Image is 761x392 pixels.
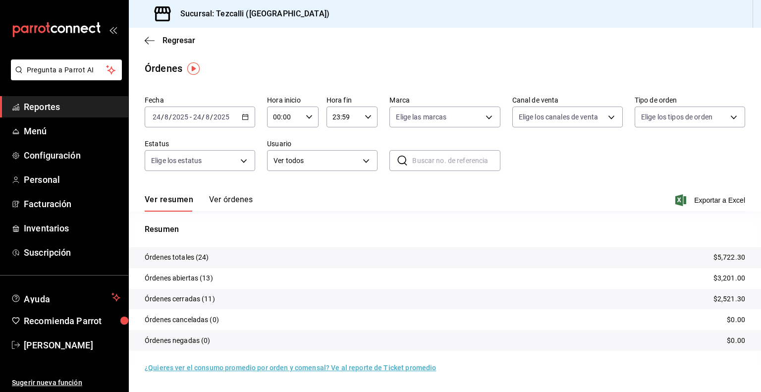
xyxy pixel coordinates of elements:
[267,97,319,104] label: Hora inicio
[727,336,745,346] p: $0.00
[24,100,120,113] span: Reportes
[12,378,120,388] span: Sugerir nueva función
[713,294,745,304] p: $2,521.30
[326,97,378,104] label: Hora fin
[109,26,117,34] button: open_drawer_menu
[145,294,215,304] p: Órdenes cerradas (11)
[169,113,172,121] span: /
[163,36,195,45] span: Regresar
[677,194,745,206] button: Exportar a Excel
[24,222,120,235] span: Inventarios
[24,291,108,303] span: Ayuda
[635,97,745,104] label: Tipo de orden
[172,8,329,20] h3: Sucursal: Tezcalli ([GEOGRAPHIC_DATA])
[519,112,598,122] span: Elige los canales de venta
[164,113,169,121] input: --
[145,140,255,147] label: Estatus
[512,97,623,104] label: Canal de venta
[145,336,211,346] p: Órdenes negadas (0)
[389,97,500,104] label: Marca
[145,315,219,325] p: Órdenes canceladas (0)
[213,113,230,121] input: ----
[24,338,120,352] span: [PERSON_NAME]
[193,113,202,121] input: --
[187,62,200,75] img: Tooltip marker
[145,97,255,104] label: Fecha
[145,36,195,45] button: Regresar
[412,151,500,170] input: Buscar no. de referencia
[24,246,120,259] span: Suscripción
[172,113,189,121] input: ----
[27,65,107,75] span: Pregunta a Parrot AI
[24,149,120,162] span: Configuración
[161,113,164,121] span: /
[713,273,745,283] p: $3,201.00
[190,113,192,121] span: -
[727,315,745,325] p: $0.00
[145,224,745,235] p: Resumen
[145,195,253,212] div: navigation tabs
[396,112,446,122] span: Elige las marcas
[210,113,213,121] span: /
[152,113,161,121] input: --
[11,59,122,80] button: Pregunta a Parrot AI
[202,113,205,121] span: /
[713,252,745,263] p: $5,722.30
[145,61,182,76] div: Órdenes
[24,314,120,328] span: Recomienda Parrot
[267,140,378,147] label: Usuario
[205,113,210,121] input: --
[7,72,122,82] a: Pregunta a Parrot AI
[273,156,359,166] span: Ver todos
[145,195,193,212] button: Ver resumen
[145,252,209,263] p: Órdenes totales (24)
[151,156,202,166] span: Elige los estatus
[209,195,253,212] button: Ver órdenes
[641,112,712,122] span: Elige los tipos de orden
[24,124,120,138] span: Menú
[24,173,120,186] span: Personal
[145,364,436,372] a: ¿Quieres ver el consumo promedio por orden y comensal? Ve al reporte de Ticket promedio
[24,197,120,211] span: Facturación
[145,273,213,283] p: Órdenes abiertas (13)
